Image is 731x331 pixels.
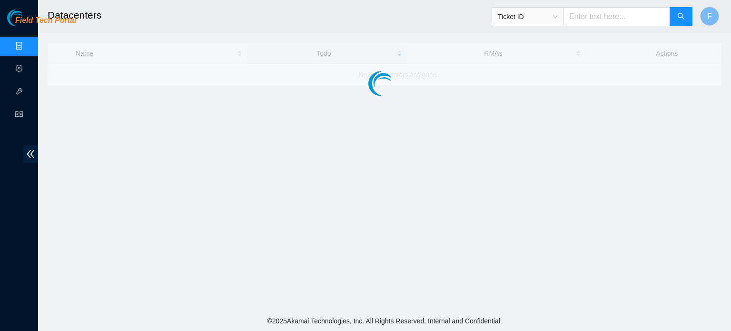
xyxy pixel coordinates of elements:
[23,145,38,163] span: double-left
[15,16,76,25] span: Field Tech Portal
[563,7,670,26] input: Enter text here...
[38,311,731,331] footer: © 2025 Akamai Technologies, Inc. All Rights Reserved. Internal and Confidential.
[670,7,692,26] button: search
[677,12,685,21] span: search
[7,10,48,26] img: Akamai Technologies
[498,10,558,24] span: Ticket ID
[707,10,712,22] span: F
[700,7,719,26] button: F
[15,106,23,125] span: read
[7,17,76,30] a: Akamai TechnologiesField Tech Portal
